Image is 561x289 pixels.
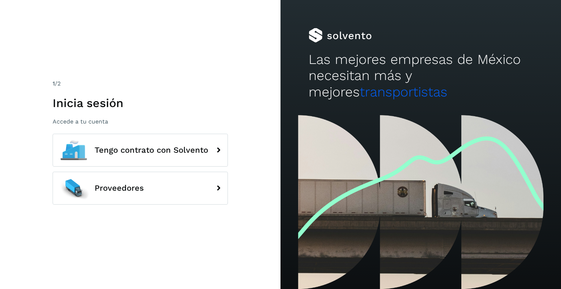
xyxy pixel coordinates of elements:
span: 1 [53,80,55,87]
button: Proveedores [53,172,228,205]
p: Accede a tu cuenta [53,118,228,125]
span: Proveedores [95,184,144,193]
span: Tengo contrato con Solvento [95,146,208,155]
span: transportistas [360,84,447,100]
h1: Inicia sesión [53,96,228,110]
div: /2 [53,79,228,88]
h2: Las mejores empresas de México necesitan más y mejores [309,52,533,100]
button: Tengo contrato con Solvento [53,134,228,167]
